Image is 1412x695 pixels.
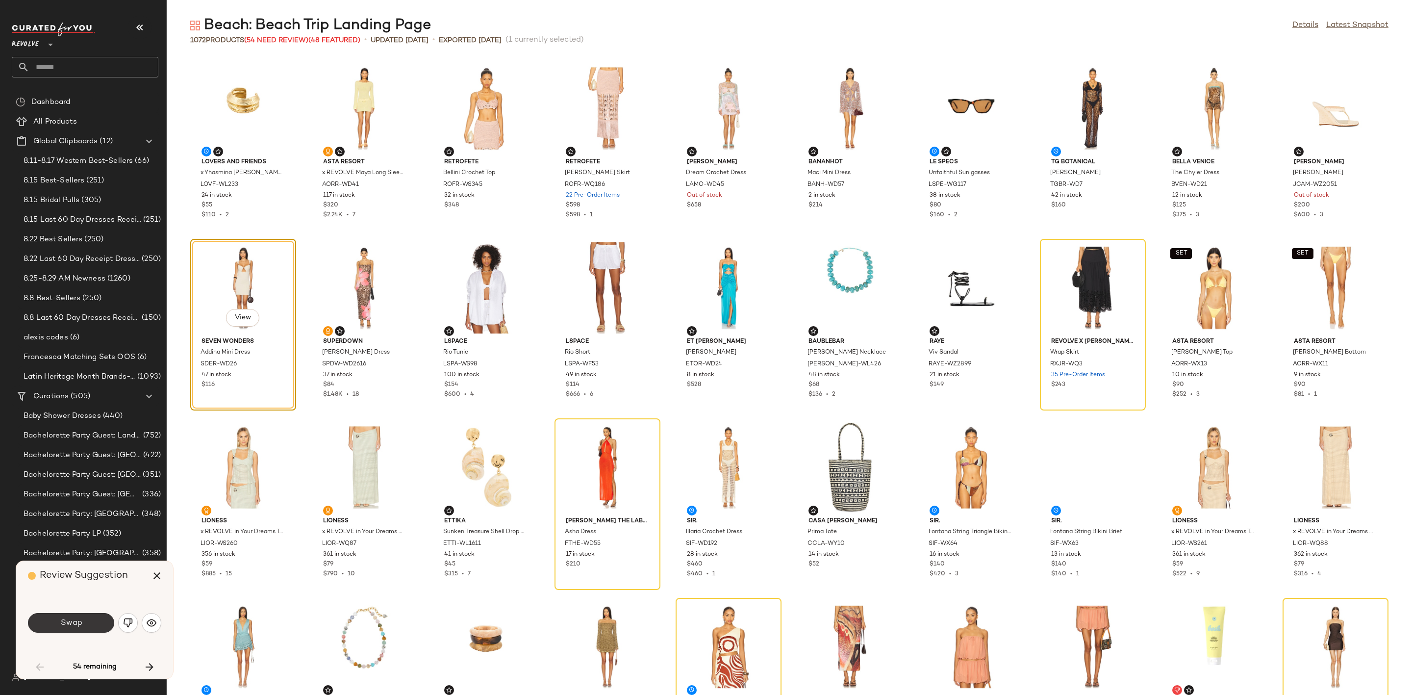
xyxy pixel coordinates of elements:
span: (12) [98,136,113,147]
img: svg%3e [810,149,816,154]
span: AORR-WX11 [1293,360,1328,369]
span: Ettika [444,517,528,526]
span: ASTA RESORT [1172,337,1256,346]
img: FERX-WQ2_V1.jpg [801,601,900,693]
span: 2 [832,391,835,398]
span: $55 [202,201,212,210]
span: x Yhasmina [PERSON_NAME] Cuff [201,169,284,178]
span: $600 [444,391,460,398]
span: ETTI-WL1611 [443,540,481,548]
span: ROFR-WQ186 [565,180,605,189]
span: $160 [930,212,944,218]
span: Sunken Treasure Shell Drop Earrings [443,528,527,537]
span: [PERSON_NAME] [687,158,770,167]
img: svg%3e [203,508,209,514]
span: (251) [84,175,104,186]
span: 2 [226,212,229,218]
span: RAYE [930,337,1013,346]
span: 21 in stock [930,371,959,380]
span: • [1304,391,1314,398]
span: $149 [930,381,944,389]
img: BSUN-WU3_V1.jpg [1164,601,1263,693]
span: (336) [140,489,161,500]
span: (6) [135,352,147,363]
span: x REVOLVE in Your Dreams Skirt [1293,528,1376,537]
span: AORR-WD41 [322,180,359,189]
span: LOVF-WL233 [201,180,238,189]
span: [PERSON_NAME] [1050,169,1101,178]
span: $375 [1172,212,1186,218]
span: Bachelorette Party Guest: [GEOGRAPHIC_DATA] [24,450,141,461]
span: (422) [141,450,161,461]
img: BIZR-WL49_V1.jpg [315,601,414,693]
span: Fontana String Bikini Brief [1050,528,1122,537]
img: svg%3e [568,149,574,154]
img: SIF-WX63_V1.jpg [1043,422,1142,513]
span: 12 in stock [1172,191,1202,200]
img: svg%3e [325,328,331,334]
span: • [343,391,353,398]
span: LAMO-WD45 [686,180,724,189]
img: svg%3e [123,618,133,628]
span: BaubleBar [808,337,892,346]
span: 3 [1320,212,1323,218]
span: Bachelorette Party Guest: Landing Page [24,430,141,441]
span: Wrap Skirt [1050,348,1079,357]
img: svg%3e [689,328,695,334]
img: ROFR-WS345_V1.jpg [436,63,535,154]
span: $81 [1294,391,1304,398]
span: $200 [1294,201,1310,210]
span: ASTA RESORT [323,158,406,167]
span: • [580,212,590,218]
img: ETOR-WD24_V1.jpg [679,242,778,334]
img: svg%3e [446,149,452,154]
span: 8.15 Bridal Pulls [24,195,79,206]
span: Baby Shower Dresses [24,411,101,422]
span: Bachelorette Party: [GEOGRAPHIC_DATA] [24,509,140,520]
span: (348) [140,509,161,520]
img: BAUR-WL426_V1.jpg [801,242,900,334]
span: (251) [141,214,161,226]
span: • [822,391,832,398]
span: (6) [68,332,79,343]
span: $110 [202,212,216,218]
span: 9 in stock [1294,371,1321,380]
img: svg%3e [325,149,331,154]
span: Illaria Crochet Dress [686,528,742,537]
img: PRAB-WD8_V1.jpg [558,601,657,693]
span: $114 [566,381,580,389]
span: Casa [PERSON_NAME] [808,517,892,526]
img: svg%3e [215,149,221,154]
img: MELR-WD1074_V1.jpg [1286,601,1385,693]
span: SIF-WX64 [929,540,958,548]
span: 1072 [190,37,206,44]
button: Swap [28,613,114,633]
span: LIOR-WS260 [201,540,238,548]
span: (1093) [135,371,161,383]
img: svg%3e [1174,687,1180,693]
span: 8.8 Last 60 Day Dresses Receipts Best-Sellers [24,312,140,324]
span: 22 Pre-Order Items [566,191,620,200]
span: Le Specs [930,158,1013,167]
span: (440) [101,411,123,422]
p: Exported [DATE] [439,35,502,46]
span: Prima Tote [807,528,837,537]
span: Dashboard [31,97,70,108]
span: 8.11-8.17 Western Best-Sellers [24,155,133,167]
span: [PERSON_NAME] Necklace [807,348,886,357]
span: Asha Dress [565,528,596,537]
img: TULA-WS1114_V1.jpg [922,601,1021,693]
span: LIONESS [202,517,285,526]
span: [PERSON_NAME]-WL426 [807,360,881,369]
span: (1260) [105,273,130,284]
img: svg%3e [932,328,937,334]
span: SIF-WX63 [1050,540,1079,548]
img: AORR-WD41_V1.jpg [315,63,414,154]
button: SET [1170,248,1192,259]
span: $90 [1294,381,1306,389]
span: ET [PERSON_NAME] [687,337,770,346]
span: [PERSON_NAME] Dress [322,348,390,357]
img: svg%3e [16,97,25,107]
span: 2 in stock [808,191,835,200]
span: Rio Tunic [443,348,468,357]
